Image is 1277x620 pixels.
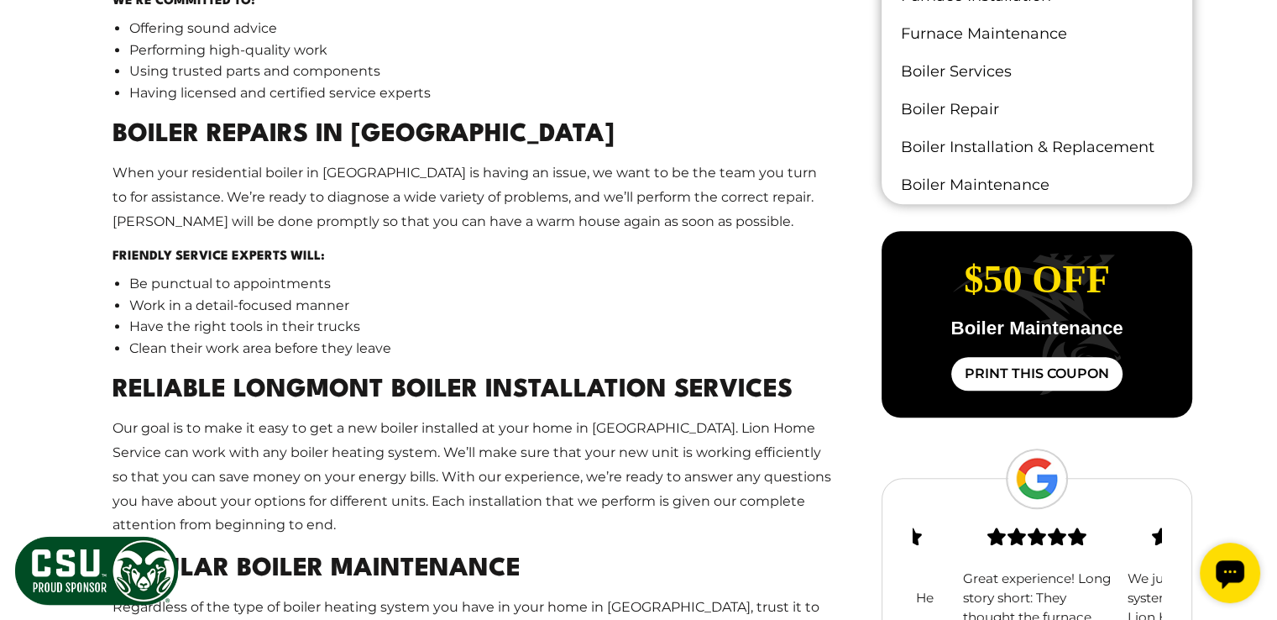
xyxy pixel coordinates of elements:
[964,258,1110,301] span: $50 off
[882,129,1191,166] a: Boiler Installation & Replacement
[13,534,181,607] img: CSU Sponsor Badge
[113,551,834,589] h2: Regular Boiler Maintenance
[882,166,1191,204] a: Boiler Maintenance
[113,161,834,234] p: When your residential boiler in [GEOGRAPHIC_DATA] is having an issue, we want to be the team you ...
[951,357,1123,391] a: Print This Coupon
[129,273,834,295] li: Be punctual to appointments
[113,117,834,155] h2: Boiler Repairs in [GEOGRAPHIC_DATA]
[129,60,834,82] li: Using trusted parts and components
[113,417,834,538] p: Our goal is to make it easy to get a new boiler installed at your home in [GEOGRAPHIC_DATA]. Lion...
[7,7,67,67] div: Open chat widget
[113,372,834,410] h2: Reliable Longmont Boiler Installation Services
[882,91,1191,129] a: Boiler Repair
[129,82,834,104] li: Having licensed and certified service experts
[129,316,834,338] li: Have the right tools in their trucks
[129,295,834,317] li: Work in a detail-focused manner
[129,338,834,360] li: Clean their work area before they leave
[895,319,1178,338] p: Boiler Maintenance
[1006,449,1068,509] img: Google Logo
[113,248,834,266] h5: Friendly service experts will:
[129,39,834,61] li: Performing high-quality work
[129,18,834,39] li: Offering sound advice
[882,53,1191,91] a: Boiler Services
[882,15,1191,53] a: Furnace Maintenance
